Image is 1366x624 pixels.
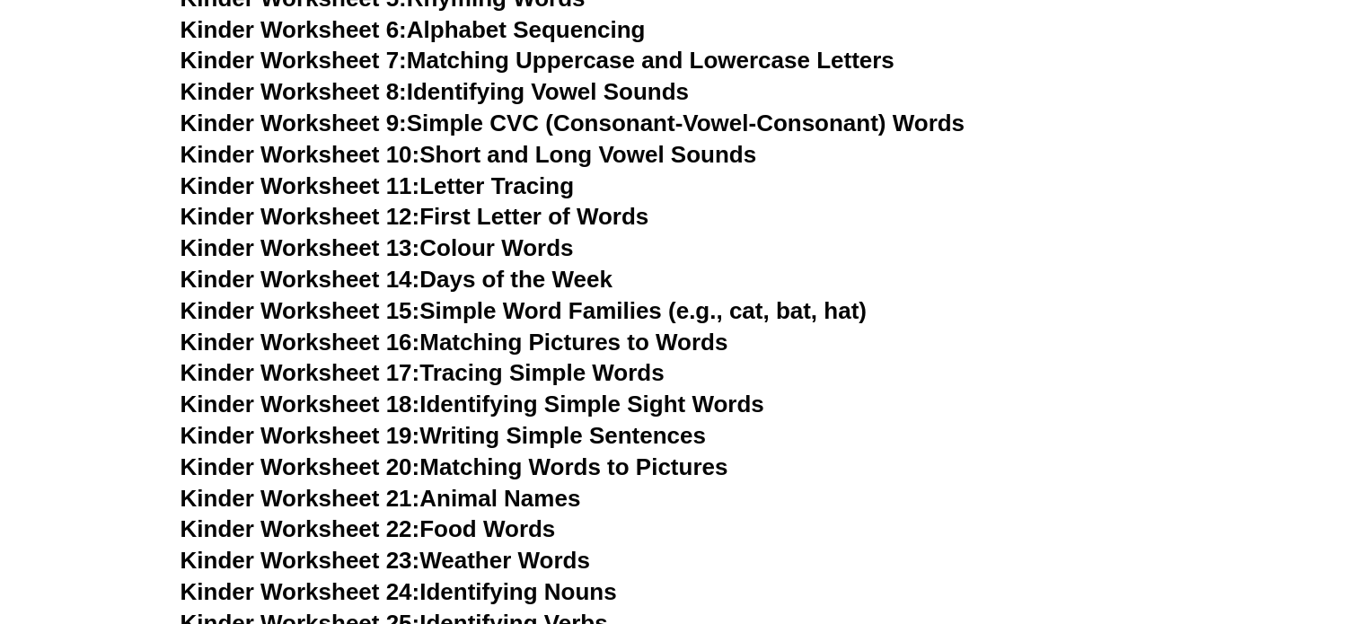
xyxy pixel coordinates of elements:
span: Kinder Worksheet 14: [181,266,420,293]
a: Kinder Worksheet 10:Short and Long Vowel Sounds [181,141,757,168]
span: Kinder Worksheet 17: [181,359,420,386]
span: Kinder Worksheet 23: [181,547,420,574]
a: Kinder Worksheet 19:Writing Simple Sentences [181,422,706,449]
a: Kinder Worksheet 8:Identifying Vowel Sounds [181,78,689,105]
a: Kinder Worksheet 21:Animal Names [181,485,581,512]
span: Kinder Worksheet 8: [181,78,407,105]
a: Kinder Worksheet 14:Days of the Week [181,266,612,293]
a: Kinder Worksheet 11:Letter Tracing [181,172,575,199]
a: Kinder Worksheet 24:Identifying Nouns [181,578,617,605]
span: Kinder Worksheet 7: [181,47,407,74]
span: Kinder Worksheet 21: [181,485,420,512]
span: Kinder Worksheet 6: [181,16,407,43]
span: Kinder Worksheet 16: [181,329,420,356]
span: Kinder Worksheet 24: [181,578,420,605]
a: Kinder Worksheet 20:Matching Words to Pictures [181,453,728,480]
span: Kinder Worksheet 10: [181,141,420,168]
span: Kinder Worksheet 12: [181,203,420,230]
a: Kinder Worksheet 18:Identifying Simple Sight Words [181,391,764,417]
a: Kinder Worksheet 13:Colour Words [181,234,574,261]
a: Kinder Worksheet 16:Matching Pictures to Words [181,329,728,356]
span: Kinder Worksheet 11: [181,172,420,199]
span: Kinder Worksheet 18: [181,391,420,417]
a: Kinder Worksheet 17:Tracing Simple Words [181,359,665,386]
a: Kinder Worksheet 22:Food Words [181,515,556,542]
a: Kinder Worksheet 23:Weather Words [181,547,590,574]
iframe: Chat Widget [1067,422,1366,624]
span: Kinder Worksheet 9: [181,110,407,136]
span: Kinder Worksheet 15: [181,297,420,324]
a: Kinder Worksheet 15:Simple Word Families (e.g., cat, bat, hat) [181,297,867,324]
span: Kinder Worksheet 19: [181,422,420,449]
div: Widget chat [1067,422,1366,624]
span: Kinder Worksheet 20: [181,453,420,480]
a: Kinder Worksheet 6:Alphabet Sequencing [181,16,646,43]
a: Kinder Worksheet 9:Simple CVC (Consonant-Vowel-Consonant) Words [181,110,965,136]
span: Kinder Worksheet 13: [181,234,420,261]
a: Kinder Worksheet 7:Matching Uppercase and Lowercase Letters [181,47,895,74]
a: Kinder Worksheet 12:First Letter of Words [181,203,649,230]
span: Kinder Worksheet 22: [181,515,420,542]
